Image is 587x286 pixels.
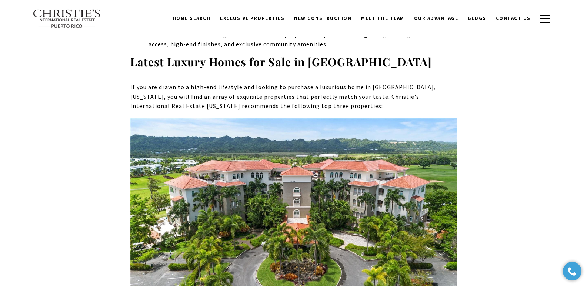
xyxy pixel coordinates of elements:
[215,11,289,26] a: Exclusive Properties
[496,15,531,21] span: Contact Us
[468,15,486,21] span: Blogs
[409,11,463,26] a: Our Advantage
[130,83,457,111] p: If you are drawn to a high-end lifestyle and looking to purchase a luxurious home in [GEOGRAPHIC_...
[536,8,555,30] button: button
[414,15,458,21] span: Our Advantage
[220,15,284,21] span: Exclusive Properties
[168,11,216,26] a: Home Search
[149,31,177,38] strong: Features:
[33,9,101,28] img: Christie's International Real Estate text transparent background
[289,11,356,26] a: New Construction
[130,54,432,69] strong: Latest Luxury Homes for Sale in [GEOGRAPHIC_DATA]
[149,30,457,49] p: These are among the most luxurious properties in [GEOGRAPHIC_DATA], offering direct beach access,...
[463,11,491,26] a: Blogs
[356,11,409,26] a: Meet the Team
[294,15,351,21] span: New Construction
